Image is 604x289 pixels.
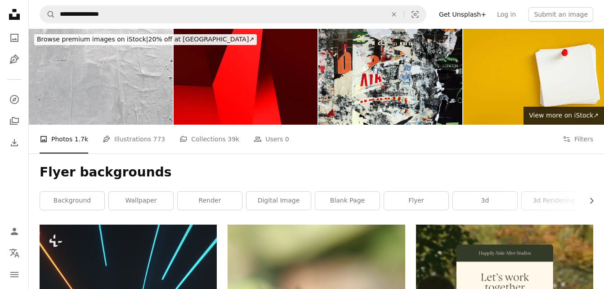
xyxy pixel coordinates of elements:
[5,244,23,262] button: Language
[5,112,23,130] a: Collections
[529,112,599,119] span: View more on iStock ↗
[37,36,254,43] span: 20% off at [GEOGRAPHIC_DATA] ↗
[178,192,242,210] a: render
[40,164,593,181] h1: Flyer backgrounds
[434,7,492,22] a: Get Unsplash+
[523,107,604,125] a: View more on iStock↗
[174,29,318,125] img: Abstract red background with dark shadow . Modern red smooth shapes abstract background presentat...
[5,29,23,47] a: Photos
[384,6,404,23] button: Clear
[404,6,426,23] button: Visual search
[40,192,104,210] a: background
[285,134,289,144] span: 0
[522,192,586,210] a: 3d rendering
[29,29,173,125] img: Grunge white paper textured background
[254,125,289,154] a: Users 0
[29,29,262,50] a: Browse premium images on iStock|20% off at [GEOGRAPHIC_DATA]↗
[5,266,23,284] button: Menu
[40,6,55,23] button: Search Unsplash
[453,192,517,210] a: 3d
[40,5,426,23] form: Find visuals sitewide
[109,192,173,210] a: wallpaper
[528,7,593,22] button: Submit an image
[5,90,23,108] a: Explore
[5,222,23,240] a: Log in / Sign up
[179,125,239,154] a: Collections 39k
[246,192,311,210] a: digital image
[153,134,166,144] span: 773
[563,125,593,154] button: Filters
[318,29,462,125] img: Ex-posters
[103,125,165,154] a: Illustrations 773
[5,134,23,152] a: Download History
[228,134,239,144] span: 39k
[5,50,23,68] a: Illustrations
[492,7,521,22] a: Log in
[315,192,380,210] a: blank page
[37,36,148,43] span: Browse premium images on iStock |
[583,192,593,210] button: scroll list to the right
[384,192,448,210] a: flyer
